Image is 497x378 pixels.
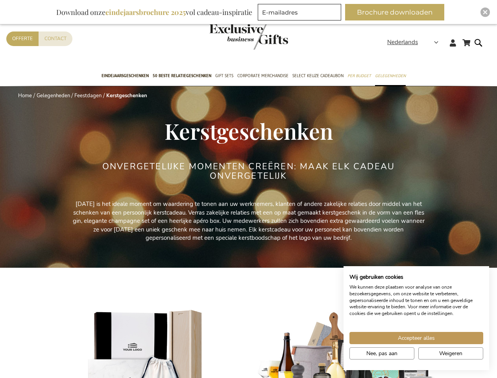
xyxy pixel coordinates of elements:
[349,274,483,281] h2: Wij gebruiken cookies
[105,7,186,17] b: eindejaarsbrochure 2025
[258,4,341,20] input: E-mailadres
[349,332,483,344] button: Accepteer alle cookies
[366,349,397,358] span: Nee, pas aan
[209,24,288,50] img: Exclusive Business gifts logo
[102,72,149,80] span: Eindejaarsgeschenken
[39,31,72,46] a: Contact
[6,31,39,46] a: Offerte
[347,72,371,80] span: Per Budget
[292,72,344,80] span: Select Keuze Cadeaubon
[74,92,102,99] a: Feestdagen
[209,24,249,50] a: store logo
[439,349,462,358] span: Weigeren
[215,72,233,80] span: Gift Sets
[480,7,490,17] div: Close
[101,162,396,181] h2: ONVERGETELIJKE MOMENTEN CREËREN: MAAK ELK CADEAU ONVERGETELIJK
[398,334,435,342] span: Accepteer alles
[387,38,418,47] span: Nederlands
[349,284,483,317] p: We kunnen deze plaatsen voor analyse van onze bezoekersgegevens, om onze website te verbeteren, g...
[53,4,256,20] div: Download onze vol cadeau-inspiratie
[387,38,443,47] div: Nederlands
[345,4,444,20] button: Brochure downloaden
[164,116,333,145] span: Kerstgeschenken
[258,4,344,23] form: marketing offers and promotions
[349,347,414,359] button: Pas cookie voorkeuren aan
[483,10,488,15] img: Close
[72,200,426,242] p: [DATE] is het ideale moment om waardering te tonen aan uw werknemers, klanten of andere zakelijke...
[237,72,288,80] span: Corporate Merchandise
[418,347,483,359] button: Alle cookies weigeren
[18,92,32,99] a: Home
[153,72,211,80] span: 50 beste relatiegeschenken
[375,72,406,80] span: Gelegenheden
[37,92,70,99] a: Gelegenheden
[106,92,147,99] strong: Kerstgeschenken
